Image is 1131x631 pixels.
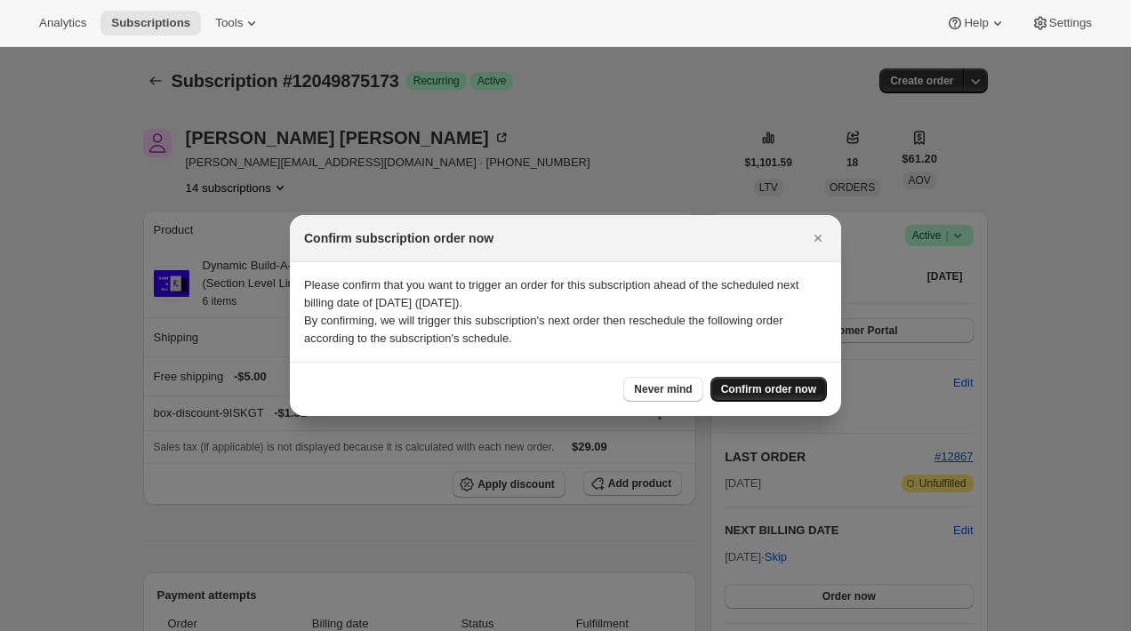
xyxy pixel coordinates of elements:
p: Please confirm that you want to trigger an order for this subscription ahead of the scheduled nex... [304,276,827,312]
button: Analytics [28,11,97,36]
span: Help [964,16,988,30]
span: Settings [1049,16,1092,30]
p: By confirming, we will trigger this subscription's next order then reschedule the following order... [304,312,827,347]
button: Never mind [623,377,702,402]
button: Tools [205,11,271,36]
span: Confirm order now [721,382,816,396]
span: Analytics [39,16,86,30]
span: Subscriptions [111,16,190,30]
button: Help [935,11,1016,36]
span: Never mind [634,382,692,396]
span: Tools [215,16,243,30]
h2: Confirm subscription order now [304,229,493,247]
button: Close [806,226,830,251]
button: Settings [1021,11,1103,36]
button: Subscriptions [100,11,201,36]
button: Confirm order now [710,377,827,402]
